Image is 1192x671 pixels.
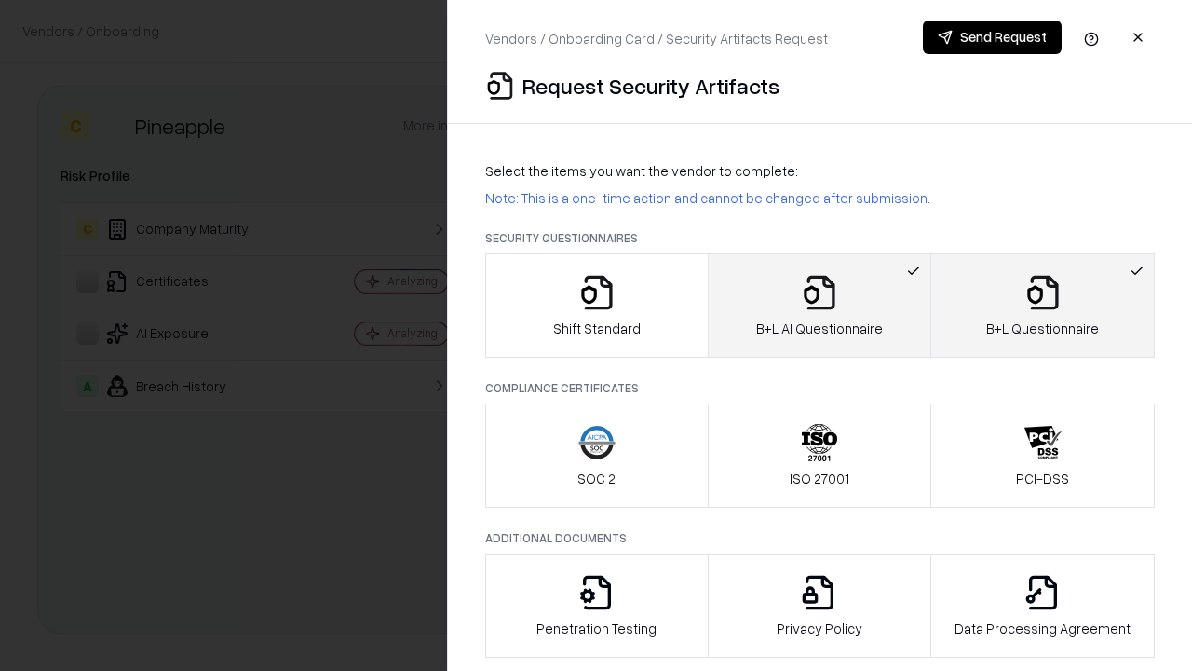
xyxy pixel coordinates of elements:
p: B+L AI Questionnaire [756,319,883,338]
p: Request Security Artifacts [522,71,779,101]
button: Shift Standard [485,253,709,358]
p: SOC 2 [577,469,616,488]
p: Note: This is a one-time action and cannot be changed after submission. [485,188,1155,208]
p: Vendors / Onboarding Card / Security Artifacts Request [485,29,828,48]
button: ISO 27001 [708,404,932,508]
p: Penetration Testing [536,619,657,638]
p: Shift Standard [553,319,641,338]
p: PCI-DSS [1016,469,1069,488]
p: Compliance Certificates [485,380,1155,396]
p: ISO 27001 [790,469,849,488]
p: Additional Documents [485,530,1155,546]
button: Privacy Policy [708,554,932,658]
button: Send Request [923,21,1062,54]
button: Penetration Testing [485,554,709,658]
p: B+L Questionnaire [986,319,1099,338]
p: Select the items you want the vendor to complete: [485,161,1155,181]
p: Privacy Policy [777,619,862,638]
button: SOC 2 [485,404,709,508]
p: Security Questionnaires [485,230,1155,246]
button: B+L Questionnaire [930,253,1155,358]
button: PCI-DSS [930,404,1155,508]
button: B+L AI Questionnaire [708,253,932,358]
p: Data Processing Agreement [955,619,1131,638]
button: Data Processing Agreement [930,554,1155,658]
